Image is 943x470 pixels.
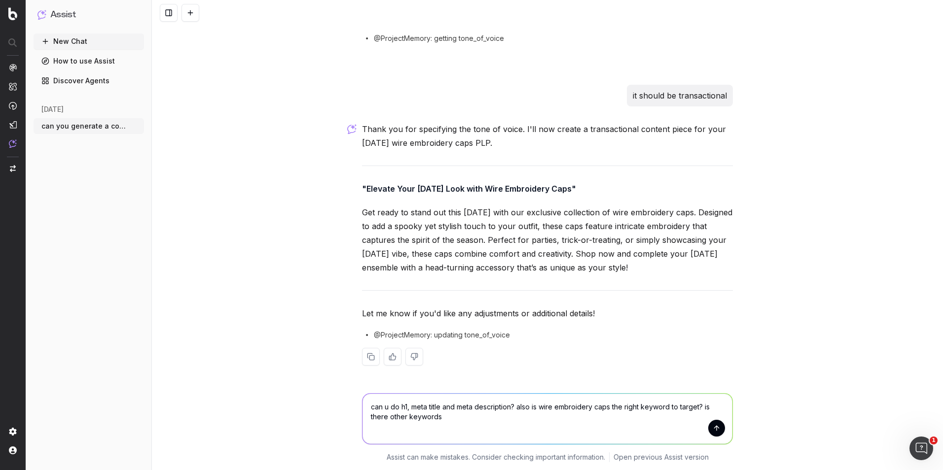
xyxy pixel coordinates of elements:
[9,446,17,454] img: My account
[347,124,357,134] img: Botify assist logo
[614,452,709,462] a: Open previous Assist version
[50,8,76,22] h1: Assist
[10,165,16,172] img: Switch project
[9,64,17,71] img: Analytics
[362,205,733,274] p: Get ready to stand out this [DATE] with our exclusive collection of wire embroidery caps. Designe...
[374,330,510,340] span: @ProjectMemory: updating tone_of_voice
[9,121,17,129] img: Studio
[363,394,732,444] textarea: can u do h1, meta title and meta description? also is wire embroidery caps the right keyword to t...
[9,428,17,436] img: Setting
[374,34,504,43] span: @ProjectMemory: getting tone_of_voice
[362,306,733,320] p: Let me know if you'd like any adjustments or additional details!
[41,104,64,114] span: [DATE]
[41,121,128,131] span: can you generate a content for wire embr
[34,53,144,69] a: How to use Assist
[387,452,605,462] p: Assist can make mistakes. Consider checking important information.
[362,184,576,194] strong: "Elevate Your [DATE] Look with Wire Embroidery Caps"
[362,122,733,150] p: Thank you for specifying the tone of voice. I'll now create a transactional content piece for you...
[633,89,727,102] p: it should be transactional
[34,73,144,89] a: Discover Agents
[34,34,144,49] button: New Chat
[34,118,144,134] button: can you generate a content for wire embr
[9,82,17,91] img: Intelligence
[37,8,140,22] button: Assist
[37,10,46,19] img: Assist
[930,436,938,444] span: 1
[9,101,17,110] img: Activation
[909,436,933,460] iframe: Intercom live chat
[8,7,17,20] img: Botify logo
[9,139,17,148] img: Assist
